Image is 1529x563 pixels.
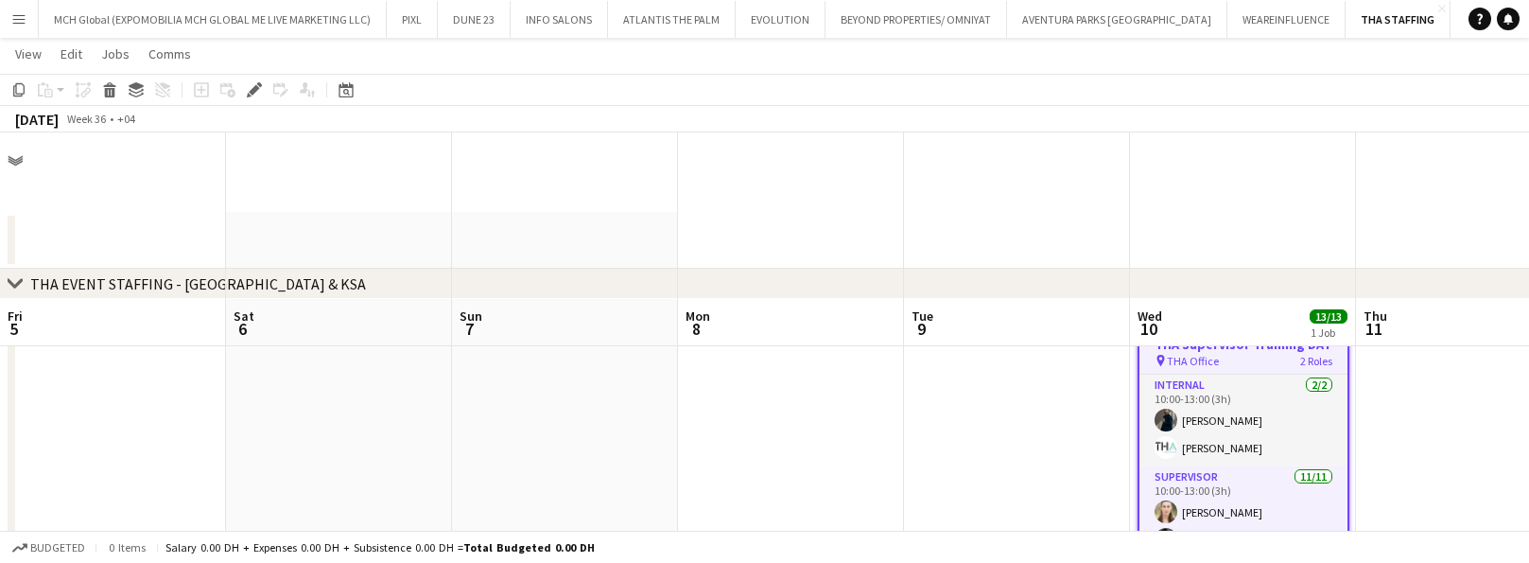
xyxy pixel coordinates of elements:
[457,318,482,340] span: 7
[148,45,191,62] span: Comms
[1139,375,1347,466] app-card-role: Internal2/210:00-13:00 (3h)[PERSON_NAME][PERSON_NAME]
[15,110,59,129] div: [DATE]
[94,42,137,66] a: Jobs
[61,45,82,62] span: Edit
[62,112,110,126] span: Week 36
[104,540,149,554] span: 0 items
[686,308,710,325] span: Mon
[39,1,387,38] button: MCH Global (EXPOMOBILIA MCH GLOBAL ME LIVE MARKETING LLC)
[1311,325,1347,340] div: 1 Job
[511,1,608,38] button: INFO SALONS
[5,318,23,340] span: 5
[15,45,42,62] span: View
[53,42,90,66] a: Edit
[30,541,85,554] span: Budgeted
[165,540,595,554] div: Salary 0.00 DH + Expenses 0.00 DH + Subsistence 0.00 DH =
[1310,309,1347,324] span: 13/13
[1364,308,1387,325] span: Thu
[909,318,933,340] span: 9
[1138,308,1162,325] span: Wed
[387,1,438,38] button: PIXL
[8,308,23,325] span: Fri
[117,112,135,126] div: +04
[141,42,199,66] a: Comms
[1346,1,1451,38] button: THA STAFFING
[1361,318,1387,340] span: 11
[463,540,595,554] span: Total Budgeted 0.00 DH
[1135,318,1162,340] span: 10
[736,1,825,38] button: EVOLUTION
[608,1,736,38] button: ATLANTIS THE PALM
[1007,1,1227,38] button: AVENTURA PARKS [GEOGRAPHIC_DATA]
[460,308,482,325] span: Sun
[1300,354,1332,368] span: 2 Roles
[30,274,366,293] div: THA EVENT STAFFING - [GEOGRAPHIC_DATA] & KSA
[438,1,511,38] button: DUNE 23
[683,318,710,340] span: 8
[825,1,1007,38] button: BEYOND PROPERTIES/ OMNIYAT
[234,308,254,325] span: Sat
[8,42,49,66] a: View
[9,537,88,558] button: Budgeted
[231,318,254,340] span: 6
[1227,1,1346,38] button: WEAREINFLUENCE
[912,308,933,325] span: Tue
[101,45,130,62] span: Jobs
[1167,354,1219,368] span: THA Office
